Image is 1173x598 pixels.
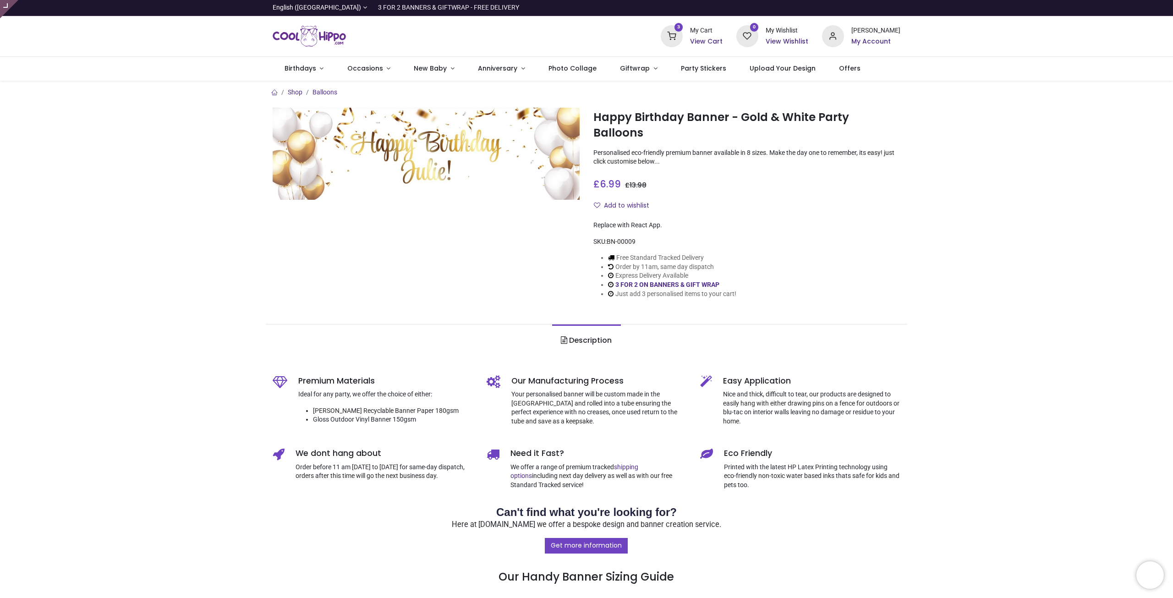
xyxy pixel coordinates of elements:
img: Happy Birthday Banner - Gold & White Party Balloons [273,108,580,200]
span: Party Stickers [681,64,726,73]
h2: Can't find what you're looking for? [273,505,900,520]
img: Cool Hippo [273,23,346,49]
p: Here at [DOMAIN_NAME] we offer a bespoke design and banner creation service. [273,520,900,530]
span: New Baby [414,64,447,73]
p: Your personalised banner will be custom made in the [GEOGRAPHIC_DATA] and rolled into a tube ensu... [511,390,687,426]
a: Anniversary [466,57,537,81]
a: View Cart [690,37,723,46]
div: My Cart [690,26,723,35]
div: SKU: [593,237,900,247]
li: [PERSON_NAME] Recyclable Banner Paper 180gsm [313,406,473,416]
a: 3 FOR 2 ON BANNERS & GIFT WRAP [615,281,719,288]
sup: 3 [674,23,683,32]
a: Logo of Cool Hippo [273,23,346,49]
a: Birthdays [273,57,335,81]
sup: 0 [750,23,759,32]
div: [PERSON_NAME] [851,26,900,35]
h1: Happy Birthday Banner - Gold & White Party Balloons [593,110,900,141]
p: Ideal for any party, we offer the choice of either: [298,390,473,399]
li: Express Delivery Available [608,271,736,280]
h5: Premium Materials [298,375,473,387]
iframe: Customer reviews powered by Trustpilot [708,3,900,12]
li: Just add 3 personalised items to your cart! [608,290,736,299]
span: £ [593,177,621,191]
span: £ [625,181,647,190]
h5: Eco Friendly [724,448,900,459]
a: 0 [736,32,758,39]
span: Occasions [347,64,383,73]
a: View Wishlist [766,37,808,46]
h5: Our Manufacturing Process [511,375,687,387]
h5: Easy Application [723,375,900,387]
span: Birthdays [285,64,316,73]
a: Get more information [545,538,628,554]
span: Anniversary [478,64,517,73]
a: Description [552,324,620,357]
span: Offers [839,64,861,73]
a: Occasions [335,57,402,81]
a: Shop [288,88,302,96]
span: 6.99 [600,177,621,191]
span: Giftwrap [620,64,650,73]
i: Add to wishlist [594,202,600,208]
div: Replace with React App. [593,221,900,230]
p: Nice and thick, difficult to tear, our products are designed to easily hang with either drawing p... [723,390,900,426]
a: My Account [851,37,900,46]
p: Personalised eco-friendly premium banner available in 8 sizes. Make the day one to remember, its ... [593,148,900,166]
a: Giftwrap [608,57,669,81]
h5: Need it Fast? [510,448,687,459]
span: Photo Collage [548,64,597,73]
a: Balloons [312,88,337,96]
span: Upload Your Design [750,64,816,73]
p: We offer a range of premium tracked including next day delivery as well as with our free Standard... [510,463,687,490]
h3: Our Handy Banner Sizing Guide [273,538,900,585]
h5: We dont hang about [296,448,473,459]
iframe: Brevo live chat [1136,561,1164,589]
li: Gloss Outdoor Vinyl Banner 150gsm [313,415,473,424]
div: 3 FOR 2 BANNERS & GIFTWRAP - FREE DELIVERY [378,3,519,12]
a: English ([GEOGRAPHIC_DATA]) [273,3,367,12]
button: Add to wishlistAdd to wishlist [593,198,657,214]
li: Free Standard Tracked Delivery [608,253,736,263]
a: 3 [661,32,683,39]
a: New Baby [402,57,466,81]
span: 13.98 [630,181,647,190]
div: My Wishlist [766,26,808,35]
p: Printed with the latest HP Latex Printing technology using eco-friendly non-toxic water based ink... [724,463,900,490]
span: BN-00009 [607,238,636,245]
li: Order by 11am, same day dispatch [608,263,736,272]
p: Order before 11 am [DATE] to [DATE] for same-day dispatch, orders after this time will go the nex... [296,463,473,481]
